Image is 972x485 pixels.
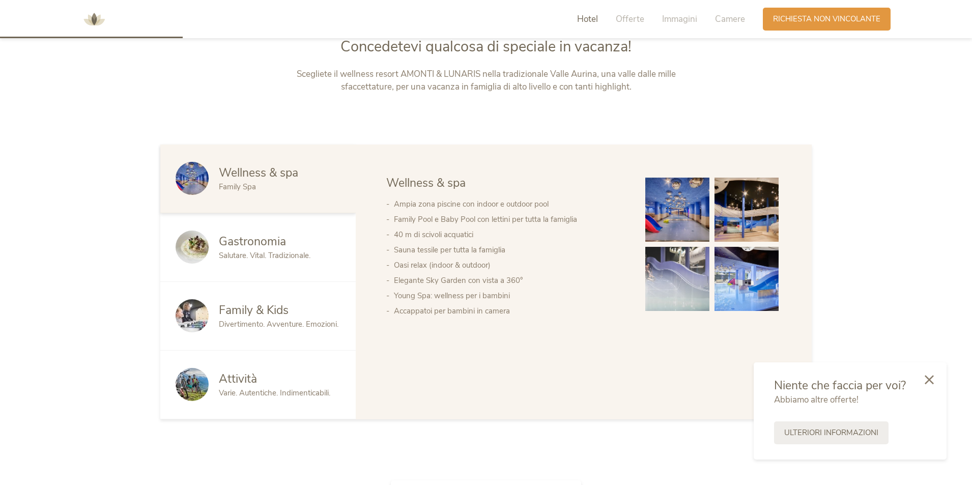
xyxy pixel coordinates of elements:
span: Salutare. Vital. Tradizionale. [219,250,310,261]
li: Elegante Sky Garden con vista a 360° [394,273,625,288]
li: Oasi relax (indoor & outdoor) [394,258,625,273]
span: Abbiamo altre offerte! [774,394,859,406]
span: Immagini [662,13,697,25]
span: Wellness & spa [386,175,466,191]
li: Young Spa: wellness per i bambini [394,288,625,303]
p: Scegliete il wellness resort AMONTI & LUNARIS nella tradizionale Valle Aurina, una valle dalle mi... [274,68,699,94]
span: Concedetevi qualcosa di speciale in vacanza! [340,37,632,56]
span: Family Spa [219,182,256,192]
span: Wellness & spa [219,165,298,181]
li: Ampia zona piscine con indoor e outdoor pool [394,196,625,212]
span: Attività [219,371,257,387]
span: Ulteriori informazioni [784,427,878,438]
span: Niente che faccia per voi? [774,378,906,393]
span: Family & Kids [219,302,289,318]
li: Sauna tessile per tutta la famiglia [394,242,625,258]
img: AMONTI & LUNARIS Wellnessresort [79,4,109,35]
a: AMONTI & LUNARIS Wellnessresort [79,15,109,22]
span: Varie. Autentiche. Indimenticabili. [219,388,330,398]
span: Richiesta non vincolante [773,14,880,24]
li: 40 m di scivoli acquatici [394,227,625,242]
span: Hotel [577,13,598,25]
a: Ulteriori informazioni [774,421,889,444]
span: Offerte [616,13,644,25]
span: Divertimento. Avventure. Emozioni. [219,319,338,329]
span: Gastronomia [219,234,286,249]
li: Accappatoi per bambini in camera [394,303,625,319]
li: Family Pool e Baby Pool con lettini per tutta la famiglia [394,212,625,227]
span: Camere [715,13,745,25]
